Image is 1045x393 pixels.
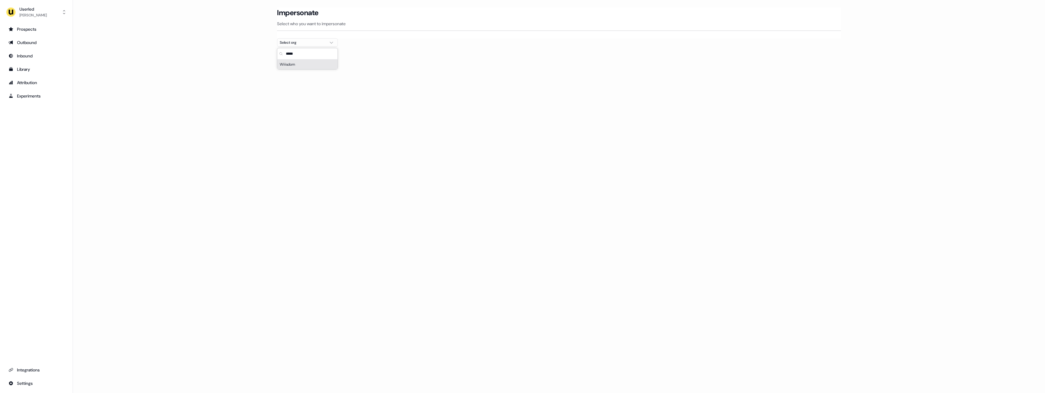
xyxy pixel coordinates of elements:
[5,24,68,34] a: Go to prospects
[5,365,68,375] a: Go to integrations
[277,8,319,17] h3: Impersonate
[277,38,338,47] button: Select org
[5,64,68,74] a: Go to templates
[9,39,64,46] div: Outbound
[5,378,68,388] a: Go to integrations
[9,53,64,59] div: Inbound
[19,6,47,12] div: Userled
[5,78,68,87] a: Go to attribution
[277,60,337,69] div: Wiiisdom
[5,51,68,61] a: Go to Inbound
[9,380,64,386] div: Settings
[277,21,841,27] p: Select who you want to impersonate
[9,80,64,86] div: Attribution
[5,38,68,47] a: Go to outbound experience
[9,66,64,72] div: Library
[277,60,337,69] div: Suggestions
[5,5,68,19] button: Userled[PERSON_NAME]
[9,26,64,32] div: Prospects
[280,39,325,46] div: Select org
[9,367,64,373] div: Integrations
[5,91,68,101] a: Go to experiments
[19,12,47,18] div: [PERSON_NAME]
[9,93,64,99] div: Experiments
